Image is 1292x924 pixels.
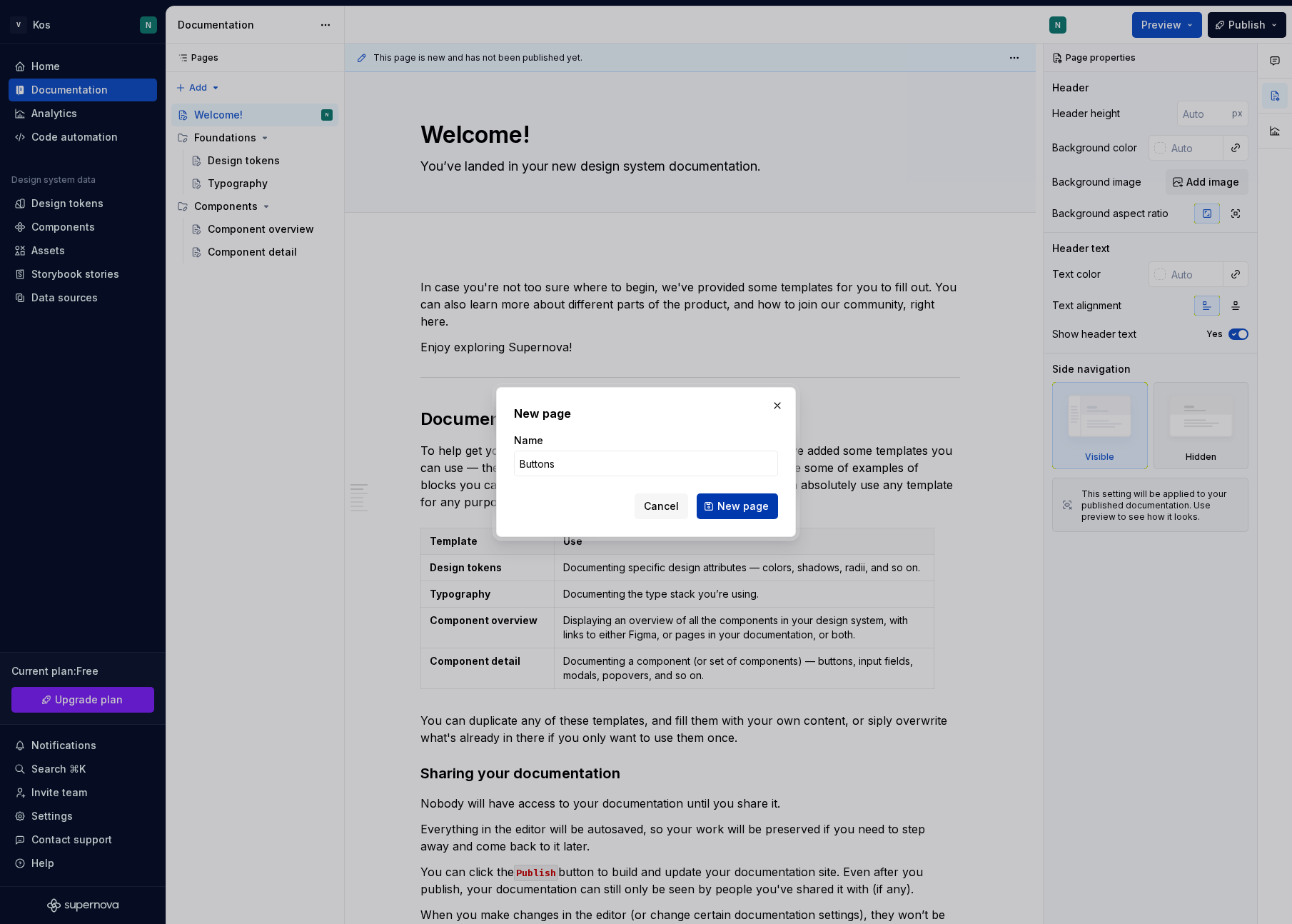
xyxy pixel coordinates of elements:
[644,499,679,513] span: Cancel
[514,433,543,448] label: Name
[514,405,778,422] h2: New page
[697,493,778,519] button: New page
[635,493,688,519] button: Cancel
[717,499,769,513] span: New page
